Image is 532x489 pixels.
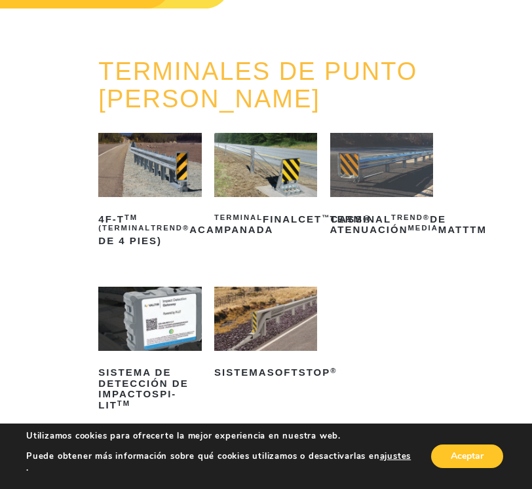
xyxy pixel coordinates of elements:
[214,367,267,378] font: Sistema
[98,388,176,410] font: PI-LIT
[380,450,411,462] button: ajustes
[98,58,417,113] a: TERMINALES DE PUNTO [PERSON_NAME]
[98,133,201,251] a: 4F-TTM (TerminalTREND®acampanada de 4 pies)
[98,213,151,232] font: TM (Terminal
[391,213,430,221] font: TREND®
[330,213,446,236] font: de atenuación
[157,235,162,246] font: )
[26,462,29,474] font: .
[26,430,341,442] font: Utilizamos cookies para ofrecerte la mejor experiencia en nuestra web.
[117,399,130,407] font: TM
[98,367,188,399] font: Sistema de detección de impactos
[98,213,124,225] font: 4F-T
[98,224,273,246] font: acampanada de 4 pies
[26,450,380,462] font: Puede obtener más información sobre qué cookies utilizamos o desactivarlas en
[431,444,503,468] button: Aceptar
[214,213,263,221] font: Terminal
[330,133,433,240] a: TerminalTREND®de atenuaciónmediaMATTTM
[151,224,189,232] font: TREND®
[98,287,201,416] a: Sistema de detección de impactosPI-LITTM
[438,224,487,235] font: MATTTM
[214,133,317,230] a: TerminalfinalCET™CASS®
[214,287,317,384] a: SistemaSoftStop®
[298,213,322,225] font: CET
[267,367,331,378] font: SoftStop
[263,213,298,225] font: final
[330,213,392,225] font: Terminal
[408,224,438,232] font: media
[451,450,484,462] font: Aceptar
[322,213,330,221] font: ™
[214,287,317,351] img: Terminal final del sistema SoftStop
[330,367,337,374] font: ®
